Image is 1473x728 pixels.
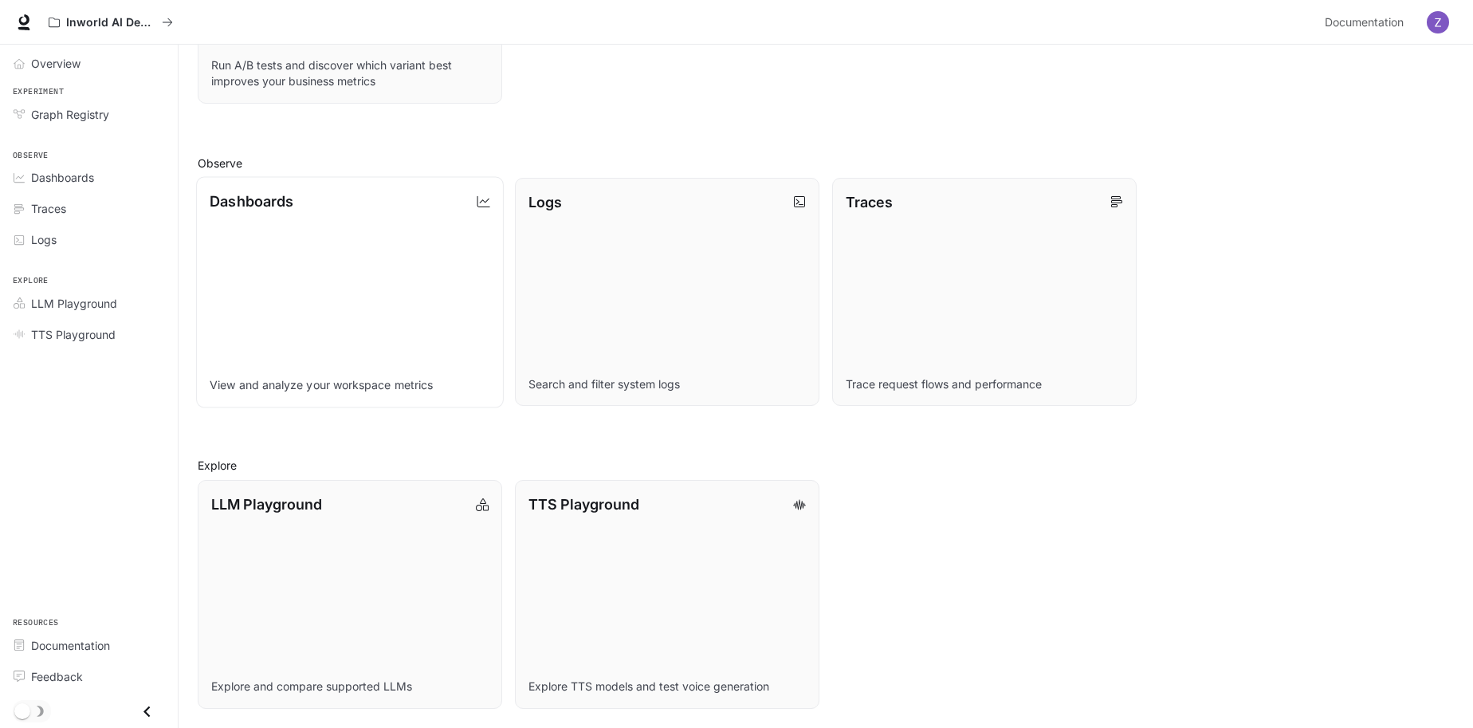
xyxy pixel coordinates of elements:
[6,632,171,659] a: Documentation
[6,100,171,128] a: Graph Registry
[6,321,171,348] a: TTS Playground
[31,106,109,123] span: Graph Registry
[846,376,1123,392] p: Trace request flows and performance
[832,178,1137,407] a: TracesTrace request flows and performance
[515,178,819,407] a: LogsSearch and filter system logs
[31,668,83,685] span: Feedback
[31,55,81,72] span: Overview
[6,195,171,222] a: Traces
[6,163,171,191] a: Dashboards
[31,200,66,217] span: Traces
[31,637,110,654] span: Documentation
[515,480,819,709] a: TTS PlaygroundExplore TTS models and test voice generation
[211,494,322,515] p: LLM Playground
[66,16,155,30] p: Inworld AI Demos
[528,494,639,515] p: TTS Playground
[6,226,171,254] a: Logs
[41,6,180,38] button: All workspaces
[31,326,116,343] span: TTS Playground
[210,377,489,393] p: View and analyze your workspace metrics
[198,155,1454,171] h2: Observe
[528,679,806,695] p: Explore TTS models and test voice generation
[1318,6,1416,38] a: Documentation
[14,702,30,719] span: Dark mode toggle
[211,57,489,89] p: Run A/B tests and discover which variant best improves your business metrics
[1422,6,1454,38] button: User avatar
[211,679,489,695] p: Explore and compare supported LLMs
[31,169,94,186] span: Dashboards
[196,176,504,407] a: DashboardsView and analyze your workspace metrics
[129,695,165,728] button: Close drawer
[528,191,562,213] p: Logs
[528,376,806,392] p: Search and filter system logs
[1427,11,1449,33] img: User avatar
[6,663,171,691] a: Feedback
[6,49,171,77] a: Overview
[31,231,57,248] span: Logs
[210,190,293,211] p: Dashboards
[198,480,502,709] a: LLM PlaygroundExplore and compare supported LLMs
[198,457,1454,474] h2: Explore
[1325,13,1404,33] span: Documentation
[846,191,893,213] p: Traces
[31,295,117,312] span: LLM Playground
[6,289,171,317] a: LLM Playground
